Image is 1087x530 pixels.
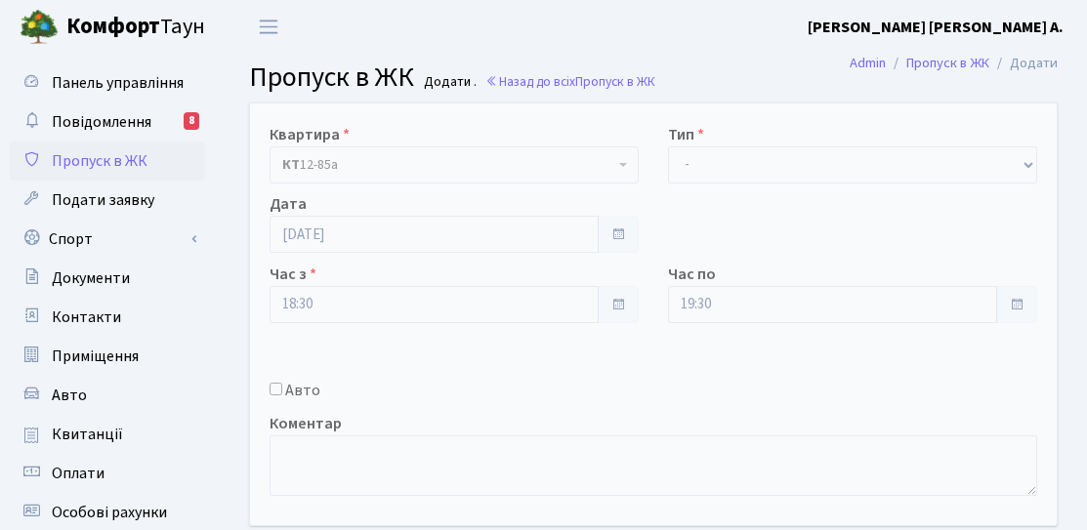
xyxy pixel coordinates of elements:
[52,463,105,484] span: Оплати
[808,16,1064,39] a: [PERSON_NAME] [PERSON_NAME] А.
[270,123,350,146] label: Квартира
[282,155,300,175] b: КТ
[244,11,293,43] button: Переключити навігацію
[10,298,205,337] a: Контакти
[420,74,477,91] small: Додати .
[820,43,1087,84] nav: breadcrumb
[66,11,205,44] span: Таун
[52,189,154,211] span: Подати заявку
[10,376,205,415] a: Авто
[52,346,139,367] span: Приміщення
[52,72,184,94] span: Панель управління
[270,192,307,216] label: Дата
[10,259,205,298] a: Документи
[850,53,886,73] a: Admin
[52,111,151,133] span: Повідомлення
[249,58,414,97] span: Пропуск в ЖК
[10,220,205,259] a: Спорт
[10,415,205,454] a: Квитанції
[52,385,87,406] span: Авто
[10,63,205,102] a: Панель управління
[52,267,130,289] span: Документи
[282,155,614,175] span: <b>КТ</b>&nbsp;&nbsp;&nbsp;&nbsp;12-85а
[66,11,160,42] b: Комфорт
[485,72,655,91] a: Назад до всіхПропуск в ЖК
[668,123,704,146] label: Тип
[906,53,989,73] a: Пропуск в ЖК
[575,72,655,91] span: Пропуск в ЖК
[10,337,205,376] a: Приміщення
[10,142,205,181] a: Пропуск в ЖК
[20,8,59,47] img: logo.png
[270,146,639,183] span: <b>КТ</b>&nbsp;&nbsp;&nbsp;&nbsp;12-85а
[285,379,320,402] label: Авто
[52,150,147,172] span: Пропуск в ЖК
[52,502,167,523] span: Особові рахунки
[184,112,199,130] div: 8
[808,17,1064,38] b: [PERSON_NAME] [PERSON_NAME] А.
[52,424,123,445] span: Квитанції
[989,53,1058,74] li: Додати
[668,263,716,286] label: Час по
[10,454,205,493] a: Оплати
[52,306,121,328] span: Контакти
[270,263,316,286] label: Час з
[10,181,205,220] a: Подати заявку
[10,102,205,142] a: Повідомлення8
[270,412,342,435] label: Коментар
